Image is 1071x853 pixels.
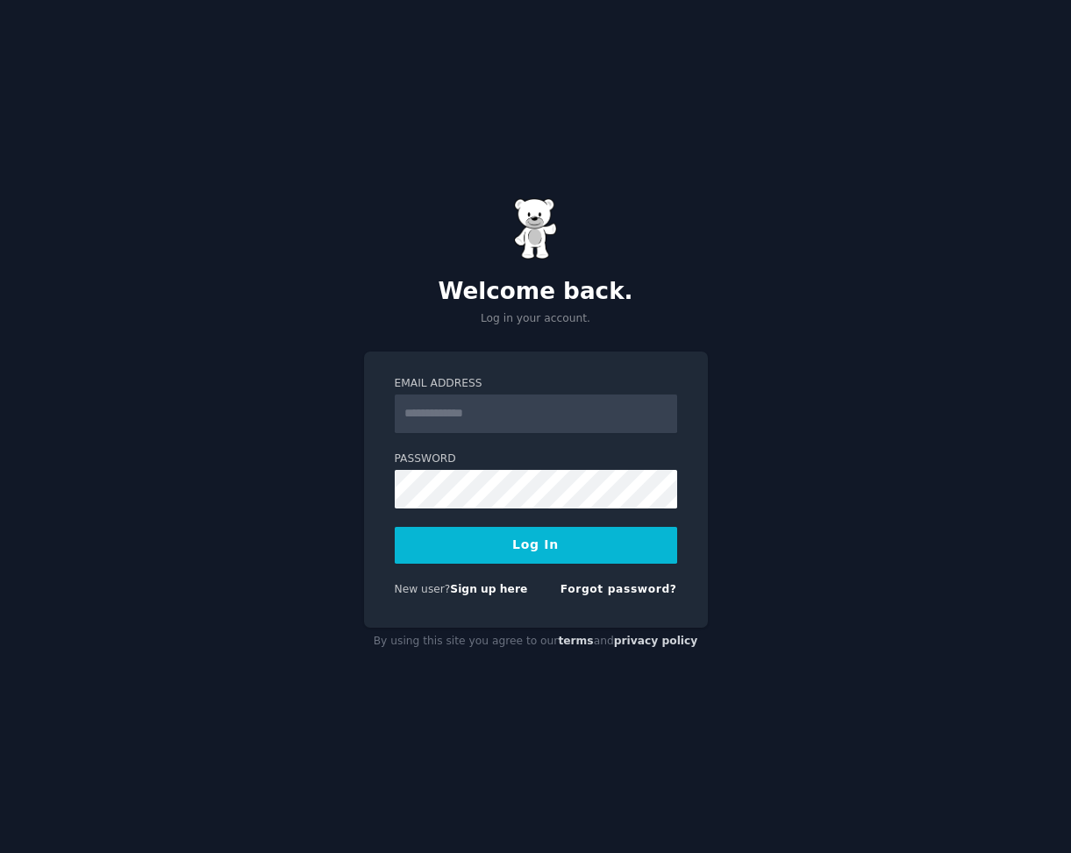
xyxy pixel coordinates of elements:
img: Gummy Bear [514,198,558,259]
a: Sign up here [450,583,527,595]
a: Forgot password? [560,583,677,595]
div: By using this site you agree to our and [364,628,708,656]
span: New user? [395,583,451,595]
p: Log in your account. [364,311,708,327]
a: privacy policy [614,635,698,647]
h2: Welcome back. [364,278,708,306]
label: Password [395,451,677,467]
a: terms [558,635,593,647]
button: Log In [395,527,677,564]
label: Email Address [395,376,677,392]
